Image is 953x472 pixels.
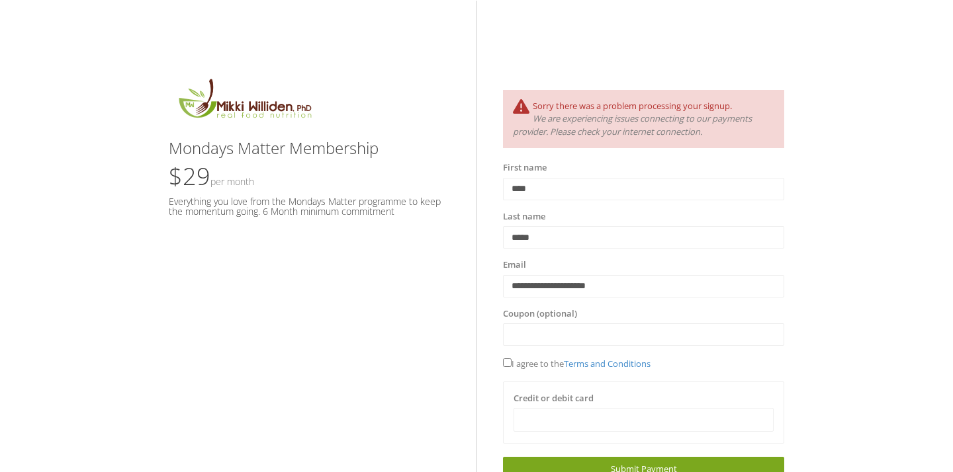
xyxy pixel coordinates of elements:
h3: Mondays Matter Membership [169,139,450,157]
span: Sorry there was a problem processing your signup. [533,100,732,112]
label: First name [503,161,547,175]
h5: Everything you love from the Mondays Matter programme to keep the momentum going. 6 Month minimum... [169,196,450,217]
span: $29 [169,160,254,192]
label: Credit or debit card [514,392,594,405]
span: I agree to the [503,358,651,370]
label: Email [503,258,526,272]
small: Per Month [210,175,254,188]
label: Coupon (optional) [503,307,577,321]
iframe: Secure card payment input frame [522,414,765,426]
label: Last name [503,210,545,223]
img: MikkiLogoMain.png [169,77,320,126]
i: We are experiencing issues connecting to our payments provider. Please check your internet connec... [513,112,752,138]
a: Terms and Conditions [564,358,651,370]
